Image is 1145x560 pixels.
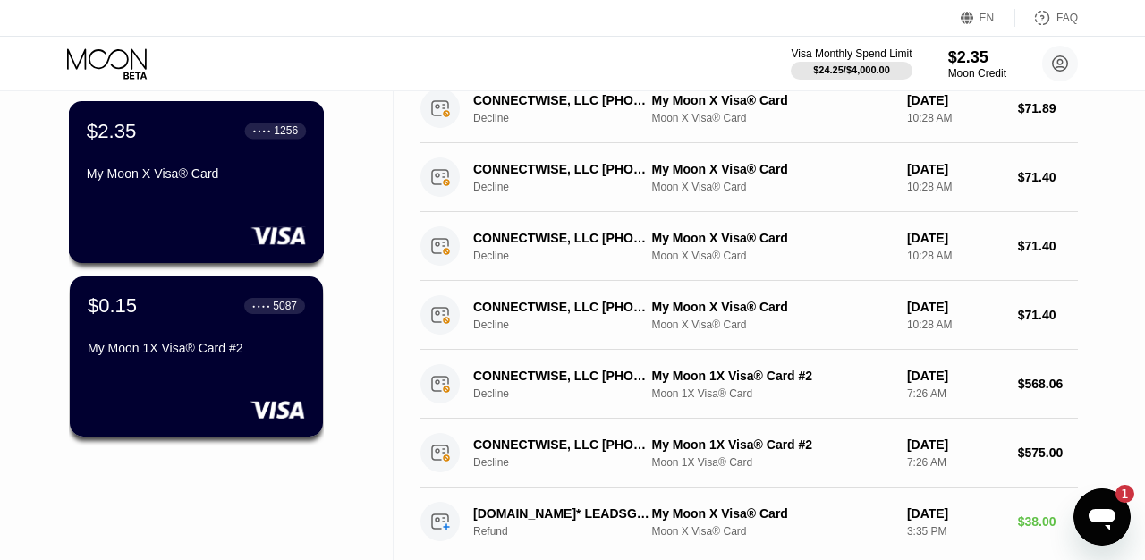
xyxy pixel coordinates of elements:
[907,387,1004,400] div: 7:26 AM
[651,506,892,521] div: My Moon X Visa® Card
[252,303,270,309] div: ● ● ● ●
[907,369,1004,383] div: [DATE]
[813,64,890,75] div: $24.25 / $4,000.00
[907,318,1004,331] div: 10:28 AM
[651,318,892,331] div: Moon X Visa® Card
[420,488,1078,556] div: [DOMAIN_NAME]* LEADSGOR2 [US_STATE] [GEOGRAPHIC_DATA]RefundMy Moon X Visa® CardMoon X Visa® Card[...
[420,212,1078,281] div: CONNECTWISE, LLC [PHONE_NUMBER] USDeclineMy Moon X Visa® CardMoon X Visa® Card[DATE]10:28 AM$71.40
[473,112,668,124] div: Decline
[473,300,655,314] div: CONNECTWISE, LLC [PHONE_NUMBER] US
[1018,308,1078,322] div: $71.40
[651,162,892,176] div: My Moon X Visa® Card
[1056,12,1078,24] div: FAQ
[420,281,1078,350] div: CONNECTWISE, LLC [PHONE_NUMBER] USDeclineMy Moon X Visa® CardMoon X Visa® Card[DATE]10:28 AM$71.40
[87,119,137,142] div: $2.35
[88,294,137,318] div: $0.15
[473,318,668,331] div: Decline
[651,437,892,452] div: My Moon 1X Visa® Card #2
[473,437,655,452] div: CONNECTWISE, LLC [PHONE_NUMBER] US
[1018,377,1078,391] div: $568.06
[948,67,1006,80] div: Moon Credit
[651,93,892,107] div: My Moon X Visa® Card
[961,9,1015,27] div: EN
[948,48,1006,80] div: $2.35Moon Credit
[791,47,912,80] div: Visa Monthly Spend Limit$24.25/$4,000.00
[907,300,1004,314] div: [DATE]
[473,181,668,193] div: Decline
[1018,101,1078,115] div: $71.89
[651,250,892,262] div: Moon X Visa® Card
[473,162,655,176] div: CONNECTWISE, LLC [PHONE_NUMBER] US
[1018,239,1078,253] div: $71.40
[980,12,995,24] div: EN
[651,369,892,383] div: My Moon 1X Visa® Card #2
[1018,170,1078,184] div: $71.40
[948,48,1006,67] div: $2.35
[907,525,1004,538] div: 3:35 PM
[420,74,1078,143] div: CONNECTWISE, LLC [PHONE_NUMBER] USDeclineMy Moon X Visa® CardMoon X Visa® Card[DATE]10:28 AM$71.89
[651,387,892,400] div: Moon 1X Visa® Card
[88,341,305,355] div: My Moon 1X Visa® Card #2
[907,112,1004,124] div: 10:28 AM
[473,456,668,469] div: Decline
[907,456,1004,469] div: 7:26 AM
[651,456,892,469] div: Moon 1X Visa® Card
[907,162,1004,176] div: [DATE]
[420,143,1078,212] div: CONNECTWISE, LLC [PHONE_NUMBER] USDeclineMy Moon X Visa® CardMoon X Visa® Card[DATE]10:28 AM$71.40
[274,124,298,137] div: 1256
[907,93,1004,107] div: [DATE]
[420,419,1078,488] div: CONNECTWISE, LLC [PHONE_NUMBER] USDeclineMy Moon 1X Visa® Card #2Moon 1X Visa® Card[DATE]7:26 AM$...
[473,250,668,262] div: Decline
[1015,9,1078,27] div: FAQ
[70,276,323,437] div: $0.15● ● ● ●5087My Moon 1X Visa® Card #2
[651,231,892,245] div: My Moon X Visa® Card
[1098,485,1134,503] iframe: Number of unread messages
[651,112,892,124] div: Moon X Visa® Card
[1073,488,1131,546] iframe: Button to launch messaging window, 1 unread message
[420,350,1078,419] div: CONNECTWISE, LLC [PHONE_NUMBER] USDeclineMy Moon 1X Visa® Card #2Moon 1X Visa® Card[DATE]7:26 AM$...
[473,93,655,107] div: CONNECTWISE, LLC [PHONE_NUMBER] US
[87,166,306,181] div: My Moon X Visa® Card
[473,525,668,538] div: Refund
[651,181,892,193] div: Moon X Visa® Card
[1018,445,1078,460] div: $575.00
[1018,514,1078,529] div: $38.00
[651,525,892,538] div: Moon X Visa® Card
[70,102,323,262] div: $2.35● ● ● ●1256My Moon X Visa® Card
[253,128,271,133] div: ● ● ● ●
[907,231,1004,245] div: [DATE]
[473,369,655,383] div: CONNECTWISE, LLC [PHONE_NUMBER] US
[473,506,655,521] div: [DOMAIN_NAME]* LEADSGOR2 [US_STATE] [GEOGRAPHIC_DATA]
[907,250,1004,262] div: 10:28 AM
[907,181,1004,193] div: 10:28 AM
[907,506,1004,521] div: [DATE]
[651,300,892,314] div: My Moon X Visa® Card
[473,387,668,400] div: Decline
[273,300,297,312] div: 5087
[791,47,912,60] div: Visa Monthly Spend Limit
[473,231,655,245] div: CONNECTWISE, LLC [PHONE_NUMBER] US
[907,437,1004,452] div: [DATE]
